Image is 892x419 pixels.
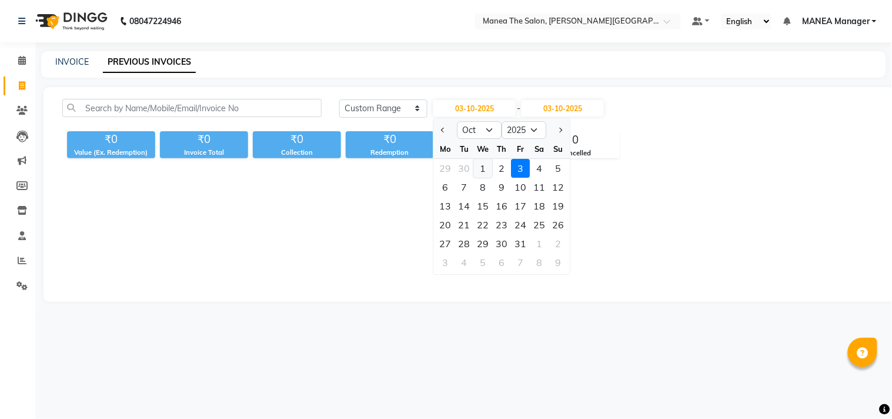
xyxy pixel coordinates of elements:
[493,139,512,158] div: Th
[436,178,455,197] div: Monday, October 6, 2025
[455,139,474,158] div: Tu
[802,15,870,28] span: MANEA Manager
[493,159,512,178] div: Thursday, October 2, 2025
[512,178,530,197] div: Friday, October 10, 2025
[160,148,248,158] div: Invoice Total
[62,99,322,117] input: Search by Name/Mobile/Email/Invoice No
[474,253,493,272] div: 5
[455,159,474,178] div: 30
[512,253,530,272] div: 7
[436,197,455,215] div: 13
[502,121,547,139] select: Select year
[433,100,516,117] input: Start Date
[493,197,512,215] div: 16
[455,178,474,197] div: 7
[549,253,568,272] div: 9
[512,215,530,234] div: 24
[436,139,455,158] div: Mo
[512,215,530,234] div: Friday, October 24, 2025
[55,56,89,67] a: INVOICE
[474,178,493,197] div: Wednesday, October 8, 2025
[436,215,455,234] div: Monday, October 20, 2025
[493,215,512,234] div: 23
[455,215,474,234] div: Tuesday, October 21, 2025
[436,178,455,197] div: 6
[436,253,455,272] div: 3
[129,5,181,38] b: 08047224946
[346,131,434,148] div: ₹0
[549,178,568,197] div: Sunday, October 12, 2025
[530,159,549,178] div: 4
[455,253,474,272] div: Tuesday, November 4, 2025
[532,132,619,148] div: 0
[512,197,530,215] div: 17
[474,178,493,197] div: 8
[530,215,549,234] div: 25
[160,131,248,148] div: ₹0
[512,139,530,158] div: Fr
[549,197,568,215] div: Sunday, October 19, 2025
[436,159,455,178] div: 29
[439,121,449,139] button: Previous month
[512,234,530,253] div: Friday, October 31, 2025
[530,197,549,215] div: 18
[493,215,512,234] div: Thursday, October 23, 2025
[30,5,111,38] img: logo
[455,215,474,234] div: 21
[436,159,455,178] div: Monday, September 29, 2025
[436,197,455,215] div: Monday, October 13, 2025
[474,215,493,234] div: Wednesday, October 22, 2025
[103,52,196,73] a: PREVIOUS INVOICES
[512,253,530,272] div: Friday, November 7, 2025
[436,215,455,234] div: 20
[455,197,474,215] div: Tuesday, October 14, 2025
[457,121,502,139] select: Select month
[530,215,549,234] div: Saturday, October 25, 2025
[493,253,512,272] div: 6
[474,159,493,178] div: Wednesday, October 1, 2025
[455,197,474,215] div: 14
[455,159,474,178] div: Tuesday, September 30, 2025
[517,102,520,115] span: -
[493,178,512,197] div: 9
[549,159,568,178] div: Sunday, October 5, 2025
[530,159,549,178] div: Saturday, October 4, 2025
[474,139,493,158] div: We
[253,148,341,158] div: Collection
[549,159,568,178] div: 5
[549,215,568,234] div: Sunday, October 26, 2025
[493,234,512,253] div: 30
[436,234,455,253] div: 27
[530,178,549,197] div: Saturday, October 11, 2025
[512,178,530,197] div: 10
[455,234,474,253] div: 28
[455,253,474,272] div: 4
[474,215,493,234] div: 22
[549,253,568,272] div: Sunday, November 9, 2025
[493,253,512,272] div: Thursday, November 6, 2025
[512,197,530,215] div: Friday, October 17, 2025
[436,234,455,253] div: Monday, October 27, 2025
[455,178,474,197] div: Tuesday, October 7, 2025
[493,159,512,178] div: 2
[549,215,568,234] div: 26
[549,178,568,197] div: 12
[455,234,474,253] div: Tuesday, October 28, 2025
[549,234,568,253] div: Sunday, November 2, 2025
[474,234,493,253] div: Wednesday, October 29, 2025
[530,139,549,158] div: Sa
[474,197,493,215] div: 15
[512,234,530,253] div: 31
[522,100,604,117] input: End Date
[530,234,549,253] div: 1
[346,148,434,158] div: Redemption
[532,148,619,158] div: Cancelled
[493,178,512,197] div: Thursday, October 9, 2025
[474,197,493,215] div: Wednesday, October 15, 2025
[530,253,549,272] div: 8
[67,131,155,148] div: ₹0
[512,159,530,178] div: Friday, October 3, 2025
[512,159,530,178] div: 3
[530,253,549,272] div: Saturday, November 8, 2025
[62,172,876,290] span: Empty list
